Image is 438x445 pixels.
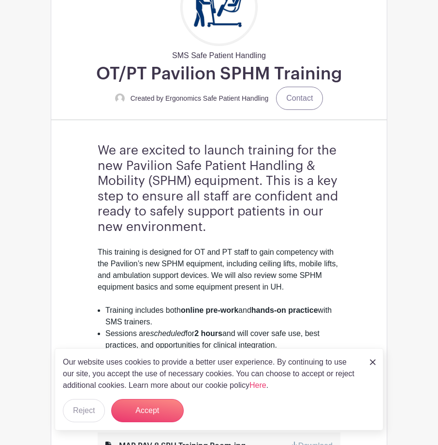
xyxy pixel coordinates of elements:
img: default-ce2991bfa6775e67f084385cd625a349d9dcbb7a52a09fb2fda1e96e2d18dcdb.png [115,93,125,103]
button: Accept [111,399,184,422]
li: Training includes both and with SMS trainers. [105,305,340,328]
img: close_button-5f87c8562297e5c2d7936805f587ecaba9071eb48480494691a3f1689db116b3.svg [370,359,376,365]
p: Our website uses cookies to provide a better user experience. By continuing to use our site, you ... [63,356,360,391]
strong: hands-on practice [251,306,318,314]
h1: OT/PT Pavilion SPHM Training [96,63,342,85]
span: SMS Safe Patient Handling [172,46,266,61]
small: Created by Ergonomics Safe Patient Handling [131,94,269,102]
div: This training is designed for OT and PT staff to gain competency with the Pavilion’s new SPHM equ... [98,246,340,305]
strong: 2 hours [194,329,222,338]
strong: online pre-work [181,306,238,314]
a: Contact [276,87,323,110]
a: Here [249,381,266,389]
h3: We are excited to launch training for the new Pavilion Safe Patient Handling & Mobility (SPHM) eq... [98,143,340,235]
em: scheduled [150,329,186,338]
li: Sessions are for and will cover safe use, best practices, and opportunities for clinical integrat... [105,328,340,351]
button: Reject [63,399,105,422]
